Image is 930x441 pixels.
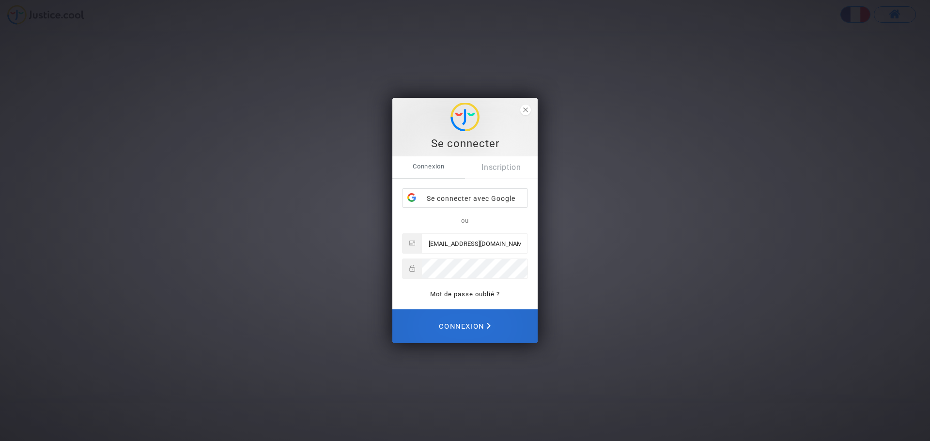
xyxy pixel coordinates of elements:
div: Se connecter [398,137,532,151]
span: Connexion [439,316,491,337]
input: Password [422,259,527,278]
div: Se connecter avec Google [403,189,527,208]
a: Inscription [465,156,538,179]
span: close [520,105,531,115]
span: ou [461,217,469,224]
span: Connexion [392,156,465,177]
a: Mot de passe oublié ? [430,290,500,298]
button: Connexion [392,309,538,343]
input: Email [422,234,527,253]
